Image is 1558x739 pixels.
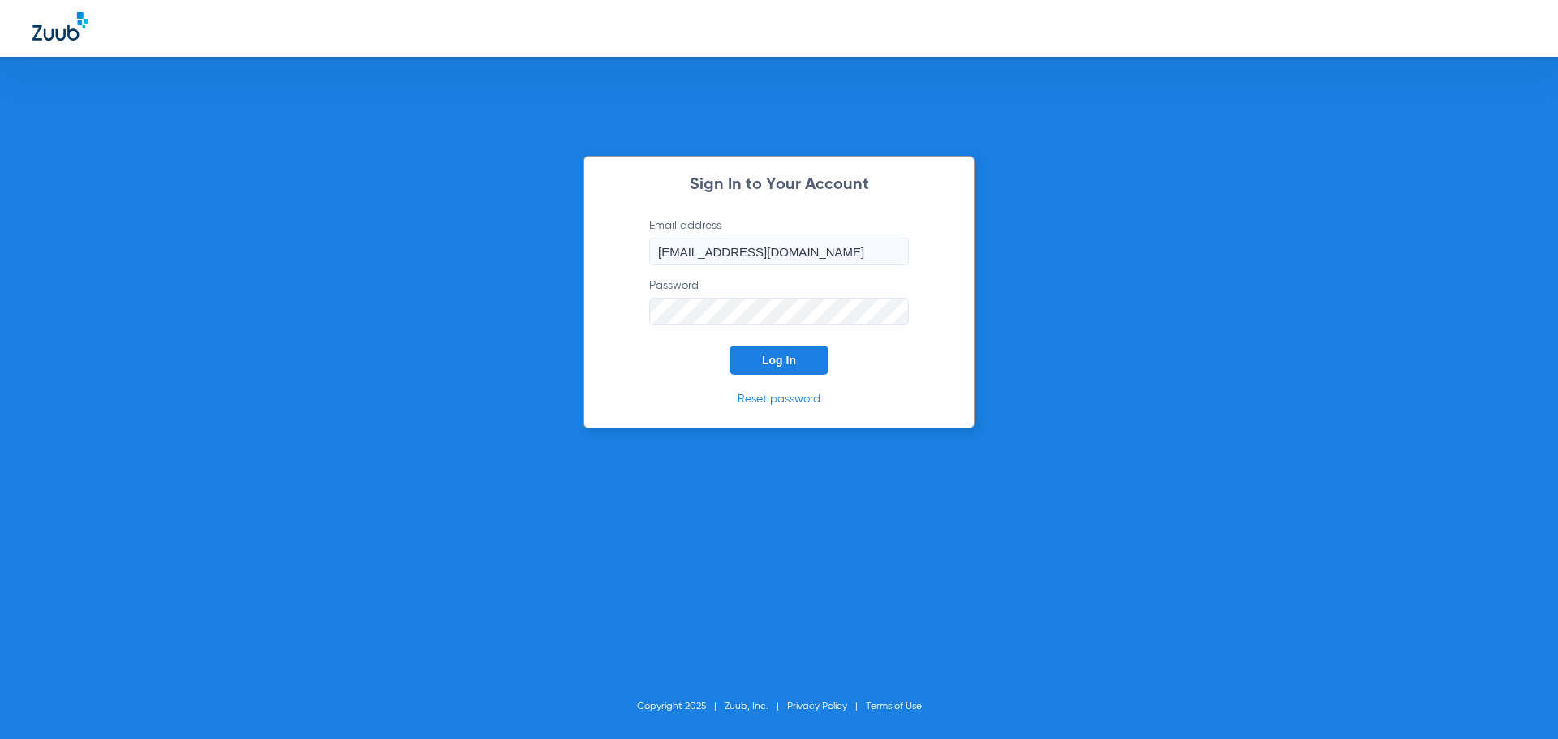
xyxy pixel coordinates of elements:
[866,702,922,711] a: Terms of Use
[762,354,796,367] span: Log In
[649,217,909,265] label: Email address
[730,346,828,375] button: Log In
[649,277,909,325] label: Password
[649,298,909,325] input: Password
[637,698,725,715] li: Copyright 2025
[32,12,88,41] img: Zuub Logo
[625,177,933,193] h2: Sign In to Your Account
[1477,661,1558,739] iframe: Chat Widget
[649,238,909,265] input: Email address
[787,702,847,711] a: Privacy Policy
[725,698,787,715] li: Zuub, Inc.
[738,393,820,405] a: Reset password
